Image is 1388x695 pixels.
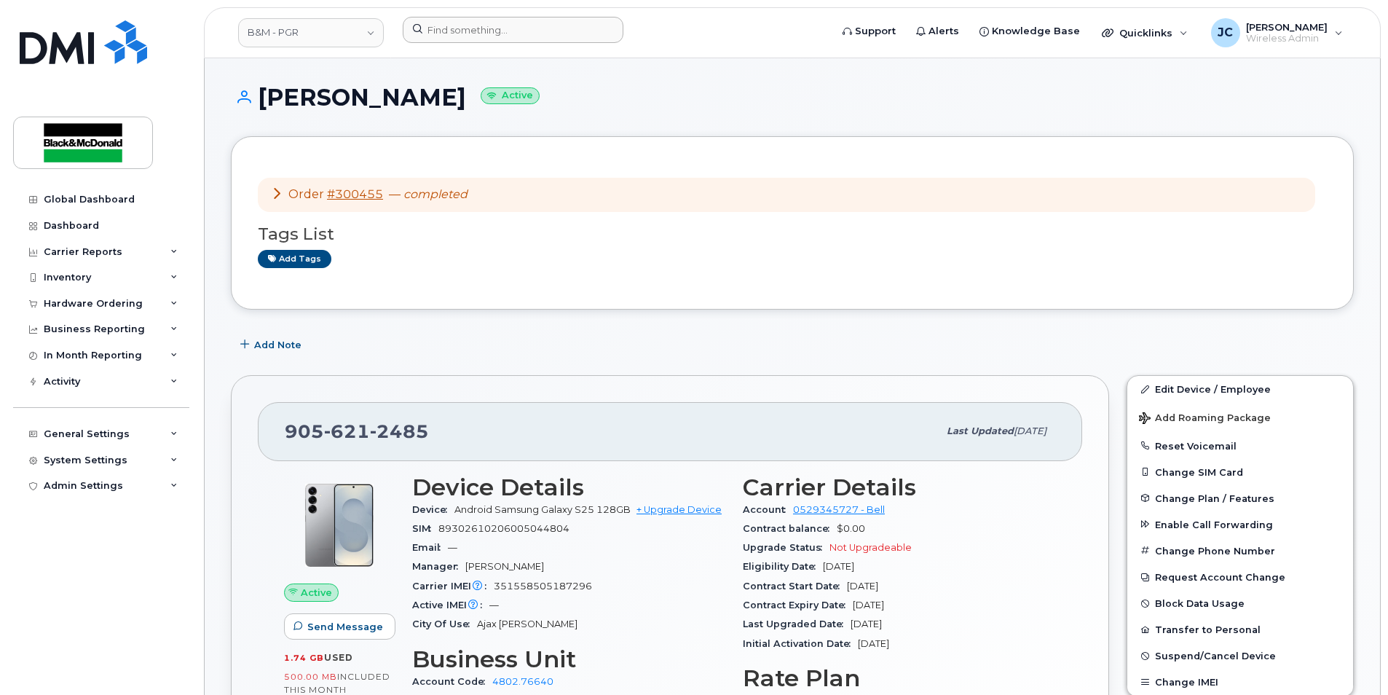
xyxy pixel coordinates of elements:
[412,646,725,672] h3: Business Unit
[403,187,468,201] em: completed
[743,523,837,534] span: Contract balance
[412,581,494,592] span: Carrier IMEI
[477,619,577,629] span: Ajax [PERSON_NAME]
[743,474,1056,500] h3: Carrier Details
[1127,402,1353,432] button: Add Roaming Package
[743,638,858,649] span: Initial Activation Date
[1127,433,1353,459] button: Reset Voicemail
[1127,459,1353,485] button: Change SIM Card
[412,504,454,515] span: Device
[1139,412,1271,426] span: Add Roaming Package
[324,652,353,663] span: used
[1127,669,1353,695] button: Change IMEI
[258,225,1327,243] h3: Tags List
[324,420,370,442] span: 621
[743,665,1056,691] h3: Rate Plan
[412,523,438,534] span: SIM
[1014,425,1046,436] span: [DATE]
[412,619,477,629] span: City Of Use
[284,613,395,640] button: Send Message
[1127,590,1353,616] button: Block Data Usage
[1127,376,1353,402] a: Edit Device / Employee
[743,504,793,515] span: Account
[851,619,882,629] span: [DATE]
[254,338,301,352] span: Add Note
[837,523,865,534] span: $0.00
[743,600,853,610] span: Contract Expiry Date
[481,87,540,104] small: Active
[412,600,489,610] span: Active IMEI
[231,85,1354,110] h1: [PERSON_NAME]
[1127,616,1353,643] button: Transfer to Personal
[743,542,829,553] span: Upgrade Status
[743,619,851,629] span: Last Upgraded Date
[823,561,854,572] span: [DATE]
[793,504,885,515] a: 0529345727 - Bell
[489,600,499,610] span: —
[412,542,448,553] span: Email
[231,331,314,358] button: Add Note
[412,676,492,687] span: Account Code
[389,187,468,201] span: —
[438,523,569,534] span: 89302610206005044804
[370,420,429,442] span: 2485
[743,561,823,572] span: Eligibility Date
[454,504,631,515] span: Android Samsung Galaxy S25 128GB
[465,561,544,572] span: [PERSON_NAME]
[284,671,390,695] span: included this month
[1155,651,1276,661] span: Suspend/Cancel Device
[307,620,383,634] span: Send Message
[858,638,889,649] span: [DATE]
[288,187,324,201] span: Order
[636,504,722,515] a: + Upgrade Device
[492,676,553,687] a: 4802.76640
[1155,492,1274,503] span: Change Plan / Features
[296,482,383,569] img: s25plus.png
[947,425,1014,436] span: Last updated
[494,581,592,592] span: 351558505187296
[327,187,383,201] a: #300455
[829,542,912,553] span: Not Upgradeable
[285,420,429,442] span: 905
[743,581,847,592] span: Contract Start Date
[301,586,332,600] span: Active
[1127,511,1353,538] button: Enable Call Forwarding
[1127,643,1353,669] button: Suspend/Cancel Device
[1127,538,1353,564] button: Change Phone Number
[412,561,465,572] span: Manager
[853,600,884,610] span: [DATE]
[284,653,324,663] span: 1.74 GB
[448,542,457,553] span: —
[1155,519,1273,530] span: Enable Call Forwarding
[1127,564,1353,590] button: Request Account Change
[412,474,725,500] h3: Device Details
[284,672,337,682] span: 500.00 MB
[1127,485,1353,511] button: Change Plan / Features
[847,581,878,592] span: [DATE]
[258,250,331,268] a: Add tags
